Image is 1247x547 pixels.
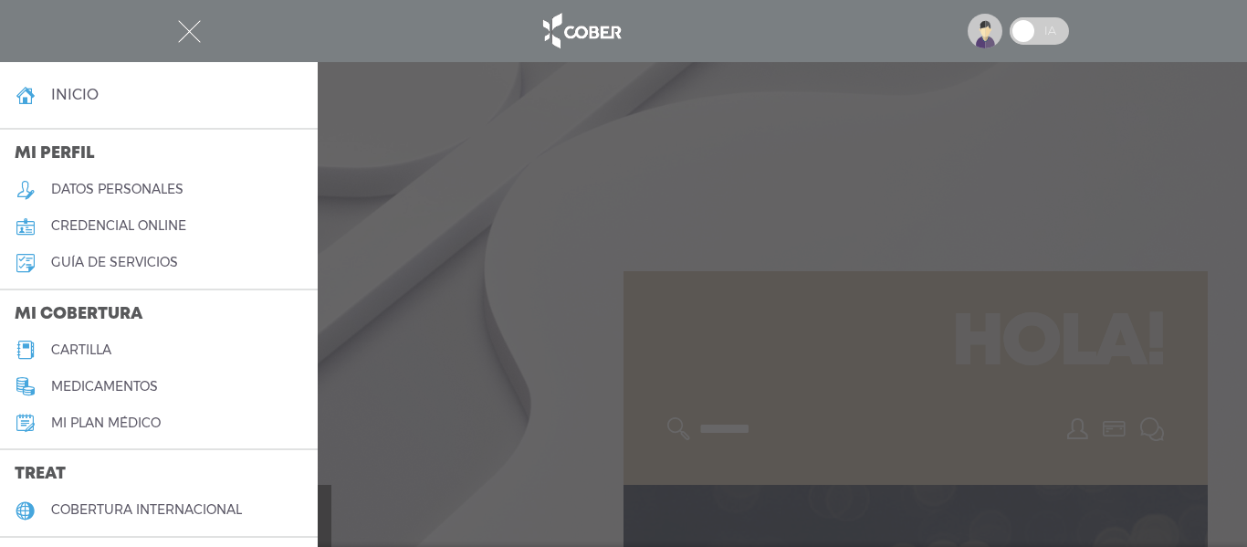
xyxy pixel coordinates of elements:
h5: Mi plan médico [51,416,161,431]
img: logo_cober_home-white.png [533,9,629,53]
h5: cartilla [51,342,111,358]
h5: credencial online [51,218,186,234]
h5: datos personales [51,182,183,197]
h5: cobertura internacional [51,502,242,518]
img: Cober_menu-close-white.svg [178,20,201,43]
h5: guía de servicios [51,255,178,270]
img: profile-placeholder.svg [968,14,1002,48]
h4: inicio [51,86,99,103]
h5: medicamentos [51,379,158,394]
